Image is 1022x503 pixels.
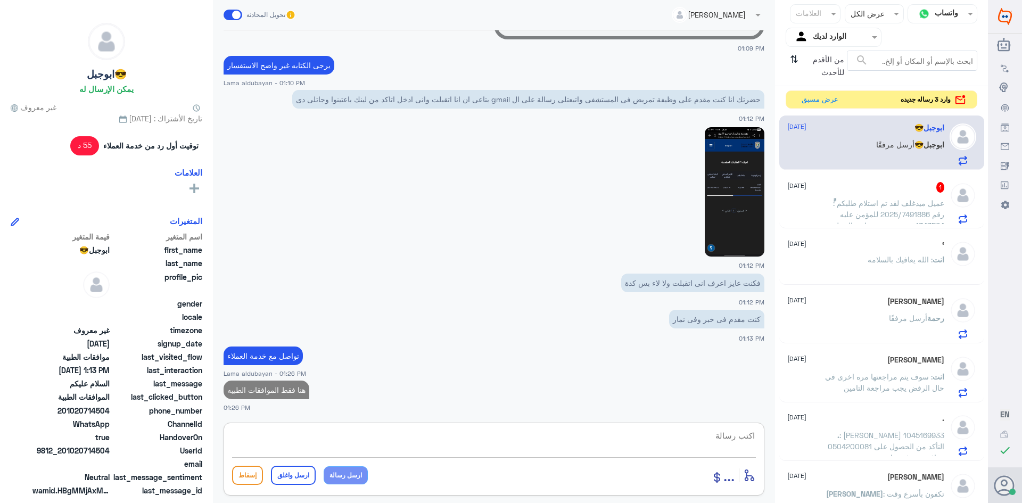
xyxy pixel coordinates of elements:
span: : [PERSON_NAME] 1045169933 0504200081 التأكد من الحصول على موافقه صرف دواء [828,431,944,462]
img: Widebot Logo [998,8,1012,25]
span: 1 [936,182,944,193]
span: 01:26 PM [224,403,250,412]
span: 9812_201020714504 [32,445,110,456]
span: last_visited_flow [112,351,202,362]
img: defaultAdmin.png [950,297,976,324]
button: ارسل واغلق [271,466,316,485]
span: [DATE] [787,295,806,305]
h5: Abdullah [887,473,944,482]
span: true [32,432,110,443]
div: العلامات [794,7,821,21]
span: last_clicked_button [112,391,202,402]
span: ... [723,465,735,484]
span: 01:09 PM [738,45,764,52]
span: 01:12 PM [739,299,764,306]
span: قيمة المتغير [32,231,110,242]
span: . [837,431,839,440]
span: 01:12 PM [739,262,764,269]
span: السلام عليكم [32,378,110,389]
img: whatsapp.png [916,6,932,22]
button: الصورة الشخصية [995,475,1015,496]
p: 30/9/2025, 1:10 PM [224,56,334,75]
span: 55 د [70,136,100,155]
span: تاريخ الأشتراك : [DATE] [11,113,202,124]
button: search [855,52,868,69]
span: 201020714504 [32,405,110,416]
span: 2025-09-30T10:13:01.7952695Z [32,365,110,376]
span: اسم المتغير [112,231,202,242]
span: email [112,458,202,469]
span: 2 [32,418,110,430]
span: [PERSON_NAME] [826,489,883,498]
span: profile_pic [112,271,202,296]
span: وارد 3 رساله جديده [901,95,951,104]
img: defaultAdmin.png [950,473,976,499]
span: 01:13 PM [739,335,764,342]
span: : الله يعافيك بالسلامه [868,255,933,264]
p: 30/9/2025, 1:26 PM [224,347,303,365]
span: Lama aldubayan - 01:26 PM [224,369,306,378]
h5: ابو يوسف -محمد العتيبي [887,356,944,365]
h6: المتغيرات [170,216,202,226]
i: check [999,444,1011,457]
h5: ًً [936,182,944,193]
button: عرض مسبق [797,91,843,109]
span: انت [933,255,944,264]
span: أرسل مرفقًا [889,314,927,323]
span: غير معروف [11,102,56,113]
span: search [855,54,868,67]
span: 01:12 PM [739,115,764,122]
span: أرسل مرفقًا [876,140,914,149]
p: 30/9/2025, 1:13 PM [669,310,764,328]
span: last_message [112,378,202,389]
span: Lama aldubayan - 01:10 PM [224,78,305,87]
i: ⇅ [790,51,798,78]
h6: يمكن الإرسال له [79,84,134,94]
span: [DATE] [787,354,806,364]
span: ChannelId [112,418,202,430]
span: locale [112,311,202,323]
img: defaultAdmin.png [950,356,976,382]
img: yourInbox.svg [794,29,810,45]
span: null [32,298,110,309]
span: : تكفون بأسرع وقت [883,489,944,498]
img: defaultAdmin.png [950,182,976,209]
input: ابحث بالإسم أو المكان أو إلخ.. [847,51,977,70]
img: defaultAdmin.png [950,123,976,150]
span: phone_number [112,405,202,416]
span: [DATE] [787,471,806,481]
span: wamid.HBgMMjAxMDIwNzE0NTA0FQIAEhggQUNDNDZBNkU4REEzNzMyRjQwNTg4RkMzMzc2QUU3NTQA [32,485,110,496]
span: EN [1000,409,1010,419]
span: last_name [112,258,202,269]
span: رحمة [927,314,944,323]
span: last_message_id [112,485,202,496]
p: 30/9/2025, 1:12 PM [292,90,764,109]
h5: ابوجبل😎 [87,68,127,80]
span: [DATE] [787,122,806,131]
h6: العلامات [175,168,202,177]
span: null [32,458,110,469]
p: 30/9/2025, 1:12 PM [621,274,764,292]
span: ابوجبل😎 [32,244,110,255]
span: : عميل ميدغلف لقد تم استلام طلبكم رقم 2025/7491886 للمؤمن عليه 1343564 من مستشفى دلة - النخيل. حا... [828,199,944,286]
span: 0 [32,472,110,483]
span: موافقات الطبية [32,351,110,362]
span: UserId [112,445,202,456]
span: [DATE] [787,239,806,249]
span: تحويل المحادثة [246,10,285,20]
h5: رحمة الله عليك [887,297,944,306]
span: [DATE] [787,181,806,191]
h5: ‘ [942,241,944,250]
button: ... [723,463,735,487]
span: الموافقات الطبية [32,391,110,402]
img: defaultAdmin.png [88,23,125,60]
span: first_name [112,244,202,255]
span: null [32,311,110,323]
span: [DATE] [787,413,806,422]
span: 2025-09-30T09:09:57.111Z [32,338,110,349]
span: غير معروف [32,325,110,336]
span: last_interaction [112,365,202,376]
span: ابوجبل😎 [914,140,944,149]
h5: . [942,414,944,423]
span: توقيت أول رد من خدمة العملاء [103,140,199,151]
